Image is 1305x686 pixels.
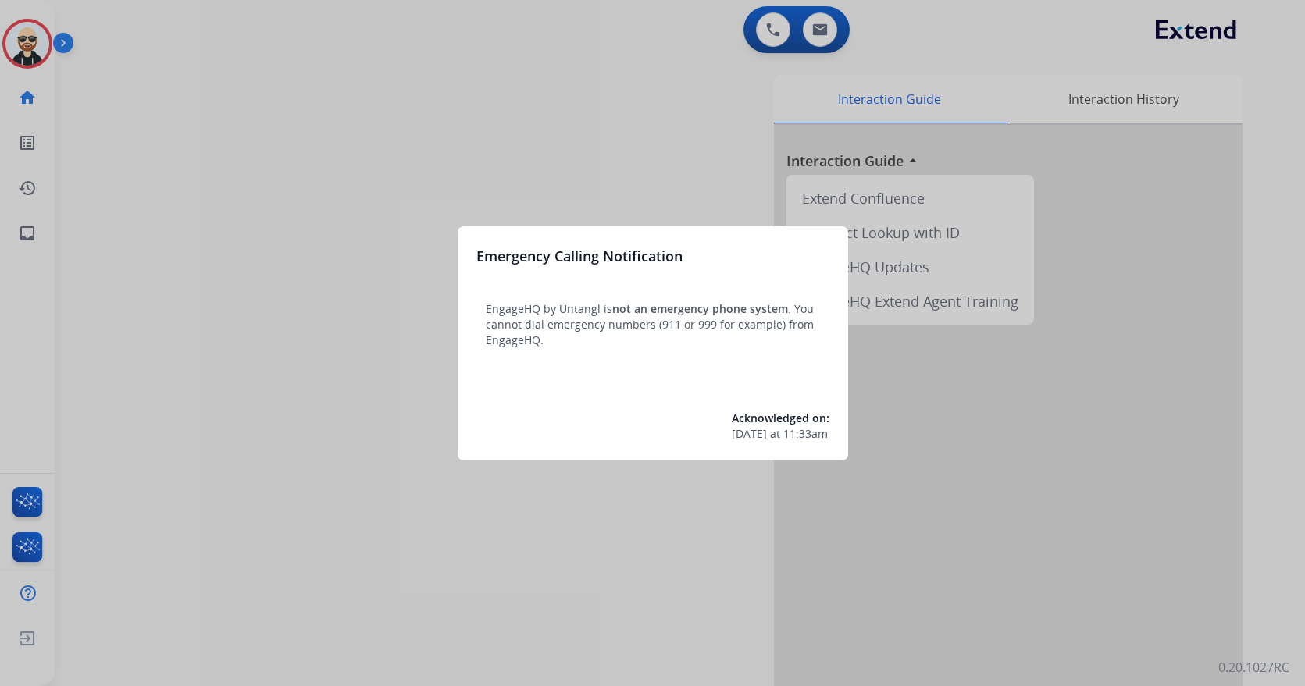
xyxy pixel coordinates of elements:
[732,426,829,442] div: at
[732,426,767,442] span: [DATE]
[476,245,683,267] h3: Emergency Calling Notification
[1218,658,1289,677] p: 0.20.1027RC
[732,411,829,425] span: Acknowledged on:
[486,301,820,348] p: EngageHQ by Untangl is . You cannot dial emergency numbers (911 or 999 for example) from EngageHQ.
[612,301,788,316] span: not an emergency phone system
[783,426,828,442] span: 11:33am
